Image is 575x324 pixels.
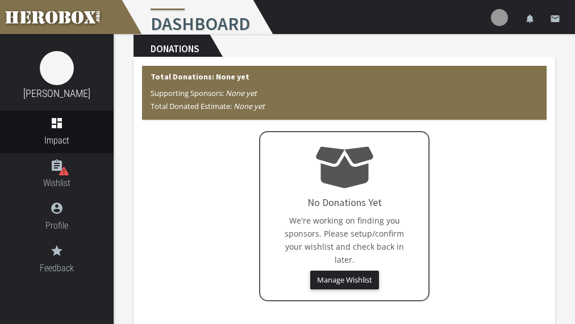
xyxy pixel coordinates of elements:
[272,214,417,266] p: We're working on finding you sponsors. Please setup/confirm your wishlist and check back in later.
[550,14,560,24] i: email
[151,88,257,98] span: Supporting Sponsors:
[491,9,508,26] img: user-image
[134,35,210,57] h2: Donations
[525,14,535,24] i: notifications
[50,116,64,130] i: dashboard
[142,66,547,120] div: Total Donations: None yet
[23,87,90,99] a: [PERSON_NAME]
[226,88,257,98] i: None yet
[151,101,265,111] span: Total Donated Estimate:
[40,51,74,85] img: image
[307,197,382,208] h4: No Donations Yet
[310,271,379,289] button: Manage Wishlist
[234,101,265,111] i: None yet
[151,71,249,82] b: Total Donations: None yet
